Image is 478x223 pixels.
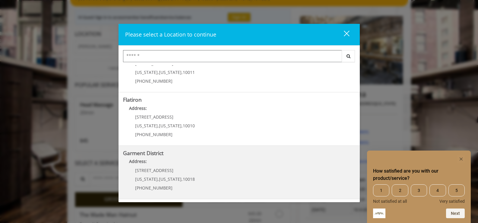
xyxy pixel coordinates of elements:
span: Please select a Location to continue [125,31,216,38]
span: [US_STATE] [135,176,158,182]
span: 10018 [183,176,195,182]
span: [PHONE_NUMBER] [135,132,173,137]
span: 3 [411,184,427,196]
span: [US_STATE] [135,69,158,75]
span: , [158,69,159,75]
div: How satisfied are you with our product/service? Select an option from 1 to 5, with 1 being Not sa... [373,155,465,218]
span: 4 [429,184,446,196]
b: Address: [129,105,147,111]
span: Very satisfied [439,199,465,204]
span: [US_STATE] [135,123,158,129]
div: How satisfied are you with our product/service? Select an option from 1 to 5, with 1 being Not sa... [373,184,465,204]
span: [US_STATE] [159,176,182,182]
div: close dialog [337,30,349,39]
input: Search Center [123,50,342,62]
button: close dialog [333,28,353,41]
b: Address: [129,158,147,164]
span: 1 [373,184,389,196]
button: Hide survey [457,155,465,163]
span: [PHONE_NUMBER] [135,185,173,191]
span: Not satisfied at all [373,199,407,204]
b: Flatiron [123,96,142,103]
span: 10011 [183,69,195,75]
span: , [158,123,159,129]
span: 5 [448,184,465,196]
span: , [158,176,159,182]
b: Garment District [123,149,163,157]
div: Center Select [123,50,355,65]
span: 2 [392,184,408,196]
span: , [182,176,183,182]
span: [US_STATE] [159,123,182,129]
span: , [182,69,183,75]
h2: How satisfied are you with our product/service? Select an option from 1 to 5, with 1 being Not sa... [373,167,465,182]
span: [STREET_ADDRESS] [135,167,173,173]
span: , [182,123,183,129]
span: 10010 [183,123,195,129]
span: [STREET_ADDRESS] [135,114,173,120]
button: Next question [446,209,465,218]
i: Search button [345,54,352,58]
span: [PHONE_NUMBER] [135,78,173,84]
span: [US_STATE] [159,69,182,75]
